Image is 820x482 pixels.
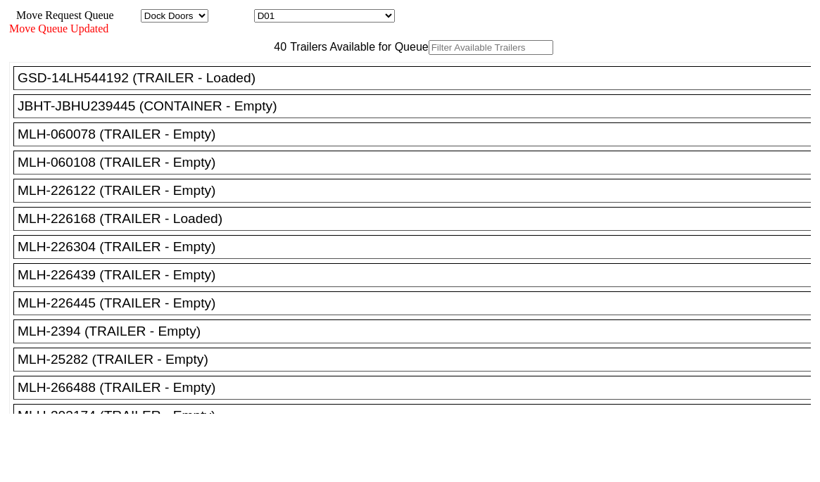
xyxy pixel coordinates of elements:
[18,296,819,311] div: MLH-226445 (TRAILER - Empty)
[18,211,819,227] div: MLH-226168 (TRAILER - Loaded)
[18,267,819,283] div: MLH-226439 (TRAILER - Empty)
[18,155,819,170] div: MLH-060108 (TRAILER - Empty)
[18,408,819,424] div: MLH-303174 (TRAILER - Empty)
[18,352,819,367] div: MLH-25282 (TRAILER - Empty)
[267,41,286,53] span: 40
[18,127,819,142] div: MLH-060078 (TRAILER - Empty)
[18,324,819,339] div: MLH-2394 (TRAILER - Empty)
[9,9,114,21] span: Move Request Queue
[429,40,553,55] input: Filter Available Trailers
[211,9,251,21] span: Location
[116,9,138,21] span: Area
[18,70,819,86] div: GSD-14LH544192 (TRAILER - Loaded)
[286,41,429,53] span: Trailers Available for Queue
[9,23,108,34] span: Move Queue Updated
[18,239,819,255] div: MLH-226304 (TRAILER - Empty)
[18,380,819,395] div: MLH-266488 (TRAILER - Empty)
[18,99,819,114] div: JBHT-JBHU239445 (CONTAINER - Empty)
[18,183,819,198] div: MLH-226122 (TRAILER - Empty)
